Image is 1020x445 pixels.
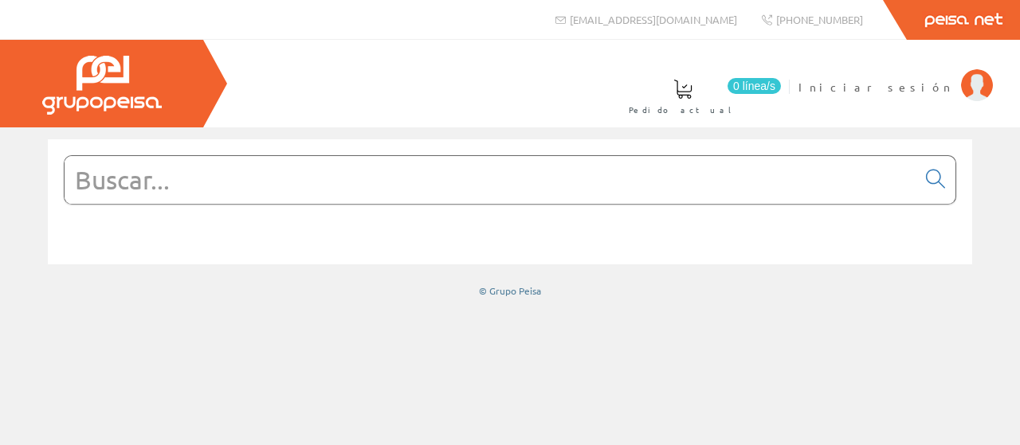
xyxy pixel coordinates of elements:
span: Pedido actual [629,102,737,118]
div: © Grupo Peisa [48,284,972,298]
span: 0 línea/s [728,78,781,94]
span: [PHONE_NUMBER] [776,13,863,26]
span: Iniciar sesión [798,79,953,95]
img: Grupo Peisa [42,56,162,115]
span: [EMAIL_ADDRESS][DOMAIN_NAME] [570,13,737,26]
input: Buscar... [65,156,916,204]
a: Iniciar sesión [798,66,993,81]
